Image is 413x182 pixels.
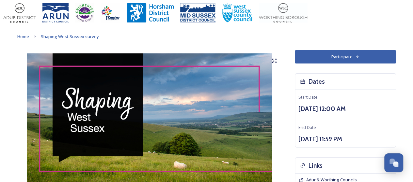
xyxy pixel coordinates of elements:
img: Arun%20District%20Council%20logo%20blue%20CMYK.jpg [42,3,69,23]
h3: Dates [309,77,325,86]
span: Shaping West Sussex survey [41,34,99,39]
h3: [DATE] 12:00 AM [298,104,392,114]
img: Adur%20logo%20%281%29.jpeg [3,3,36,23]
span: Home [17,34,29,39]
a: Home [17,33,29,40]
span: Start Date [298,94,318,100]
img: Crawley%20BC%20logo.jpg [101,3,120,23]
img: Horsham%20DC%20Logo.jpg [127,3,174,23]
span: End Date [298,124,316,130]
img: Worthing_Adur%20%281%29.jpg [259,3,307,23]
h3: Links [309,161,323,170]
button: Participate [295,50,396,63]
img: 150ppimsdc%20logo%20blue.png [180,3,215,23]
a: Shaping West Sussex survey [41,33,99,40]
img: CDC%20Logo%20-%20you%20may%20have%20a%20better%20version.jpg [75,3,94,23]
h3: [DATE] 11:59 PM [298,134,392,144]
button: Open Chat [384,153,403,172]
img: WSCCPos-Spot-25mm.jpg [222,3,253,23]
